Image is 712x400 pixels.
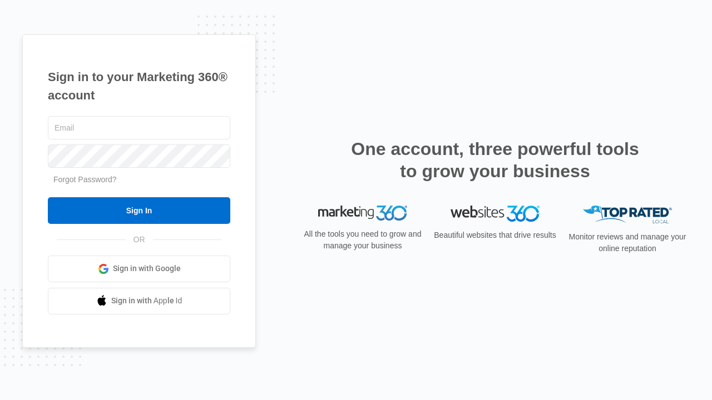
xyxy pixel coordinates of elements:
[48,116,230,139] input: Email
[565,231,690,254] p: Monitor reviews and manage your online reputation
[113,263,181,274] span: Sign in with Google
[48,68,230,104] h1: Sign in to your Marketing 360® account
[348,138,642,182] h2: One account, three powerful tools to grow your business
[111,295,182,307] span: Sign in with Apple Id
[433,229,557,241] p: Beautiful websites that drive results
[48,288,230,314] a: Sign in with Apple Id
[318,206,407,221] img: Marketing 360
[53,175,117,184] a: Forgot Password?
[48,256,230,282] a: Sign in with Google
[451,206,540,222] img: Websites 360
[300,228,425,252] p: All the tools you need to grow and manage your business
[48,197,230,224] input: Sign In
[583,206,672,224] img: Top Rated Local
[126,234,153,246] span: OR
